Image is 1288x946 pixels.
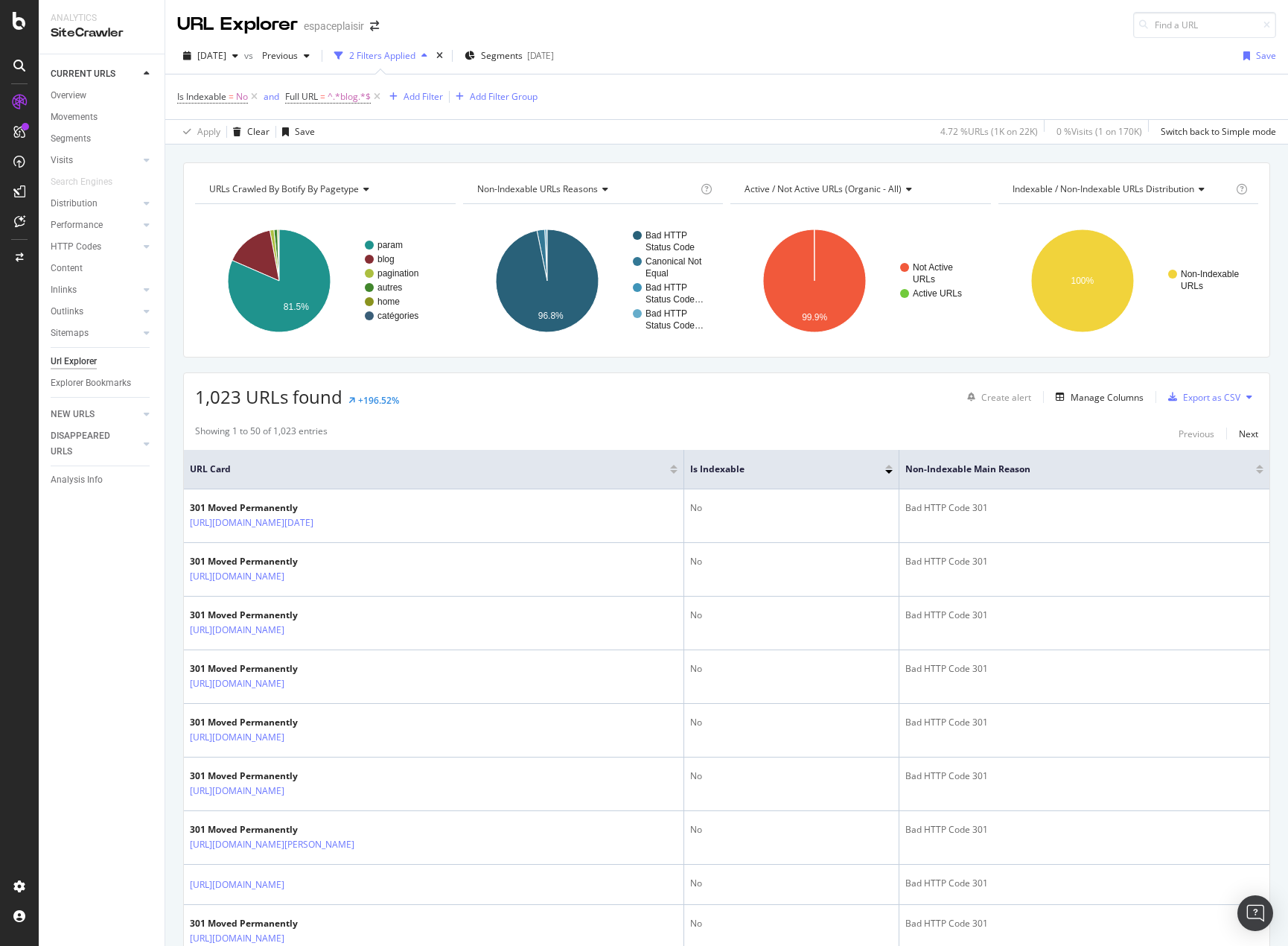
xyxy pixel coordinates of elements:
div: Create alert [981,391,1031,404]
div: 301 Moved Permanently [190,716,333,729]
h4: URLs Crawled By Botify By pagetype [206,177,442,201]
span: Is Indexable [690,463,862,476]
span: Active / Not Active URLs (organic - all) [745,182,902,195]
text: autres [377,282,402,293]
a: Inlinks [51,282,139,298]
text: Status Code… [645,320,704,331]
text: Bad HTTP [645,282,687,293]
text: 100% [1071,276,1094,286]
button: Next [1239,425,1258,442]
a: [URL][DOMAIN_NAME] [190,730,284,745]
div: NEW URLS [51,407,95,422]
div: Explorer Bookmarks [51,375,131,391]
text: Equal [645,268,669,279]
span: Segments [481,49,523,62]
div: +196.52% [358,394,399,407]
div: Open Intercom Messenger [1237,895,1273,931]
div: Next [1239,428,1258,440]
text: 99.9% [802,312,827,323]
text: home [377,296,400,307]
a: [URL][DOMAIN_NAME] [190,784,284,799]
div: No [690,769,892,783]
div: arrow-right-arrow-left [370,21,379,31]
div: and [264,90,279,103]
div: Analysis Info [51,472,103,488]
a: Analysis Info [51,472,154,488]
span: ^.*blog.*$ [328,86,371,107]
a: [URL][DOMAIN_NAME] [190,877,284,892]
div: No [690,555,892,568]
a: [URL][DOMAIN_NAME][PERSON_NAME] [190,837,354,852]
h4: Indexable / Non-Indexable URLs Distribution [1010,177,1234,201]
span: = [320,90,325,103]
a: Content [51,261,154,276]
div: Bad HTTP Code 301 [905,917,1263,930]
button: Save [276,120,315,144]
text: Non-Indexable [1181,269,1239,279]
svg: A chart. [463,216,721,346]
text: blog [377,254,395,264]
div: Overview [51,88,86,104]
span: 2025 Aug. 16th [197,49,226,62]
div: Visits [51,153,73,168]
div: Manage Columns [1071,391,1144,404]
span: vs [244,49,256,62]
div: Search Engines [51,174,112,190]
span: Non-Indexable Main Reason [905,463,1234,476]
a: [URL][DOMAIN_NAME] [190,569,284,584]
div: Previous [1179,428,1214,440]
button: Previous [1179,425,1214,442]
a: [URL][DOMAIN_NAME] [190,676,284,691]
div: 301 Moved Permanently [190,769,333,783]
div: 4.72 % URLs ( 1K on 22K ) [940,125,1038,138]
button: and [264,89,279,104]
input: Find a URL [1133,12,1276,38]
span: = [229,90,234,103]
a: HTTP Codes [51,239,139,255]
a: Distribution [51,196,139,212]
div: espaceplaisir [304,19,364,34]
button: Add Filter Group [450,88,538,106]
button: Add Filter [383,88,443,106]
text: pagination [377,268,418,279]
button: Apply [177,120,220,144]
text: param [377,240,403,250]
text: Status Code [645,242,695,253]
div: No [690,823,892,837]
svg: A chart. [195,216,453,346]
button: Manage Columns [1050,388,1144,406]
a: Overview [51,88,154,104]
text: Bad HTTP [645,230,687,241]
text: Not Active [913,262,953,273]
div: Bad HTTP Code 301 [905,501,1263,515]
div: Movements [51,109,98,125]
a: [URL][DOMAIN_NAME][DATE] [190,515,313,530]
text: 81.5% [284,302,309,312]
span: Full URL [285,90,318,103]
button: Export as CSV [1162,385,1240,409]
div: Save [295,125,315,138]
a: Performance [51,218,139,233]
text: catégories [377,311,418,321]
svg: A chart. [998,216,1256,346]
text: Bad HTTP [645,308,687,319]
svg: A chart. [730,216,988,346]
div: Inlinks [51,282,77,298]
a: Outlinks [51,304,139,320]
div: Analytics [51,12,153,25]
a: Search Engines [51,174,127,190]
div: 301 Moved Permanently [190,555,333,568]
div: No [690,662,892,676]
a: Sitemaps [51,326,139,341]
div: No [690,716,892,729]
div: DISAPPEARED URLS [51,428,126,460]
span: URL Card [190,463,666,476]
button: Create alert [961,385,1031,409]
button: Clear [227,120,270,144]
div: URL Explorer [177,12,298,37]
a: Url Explorer [51,354,154,369]
div: Bad HTTP Code 301 [905,662,1263,676]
